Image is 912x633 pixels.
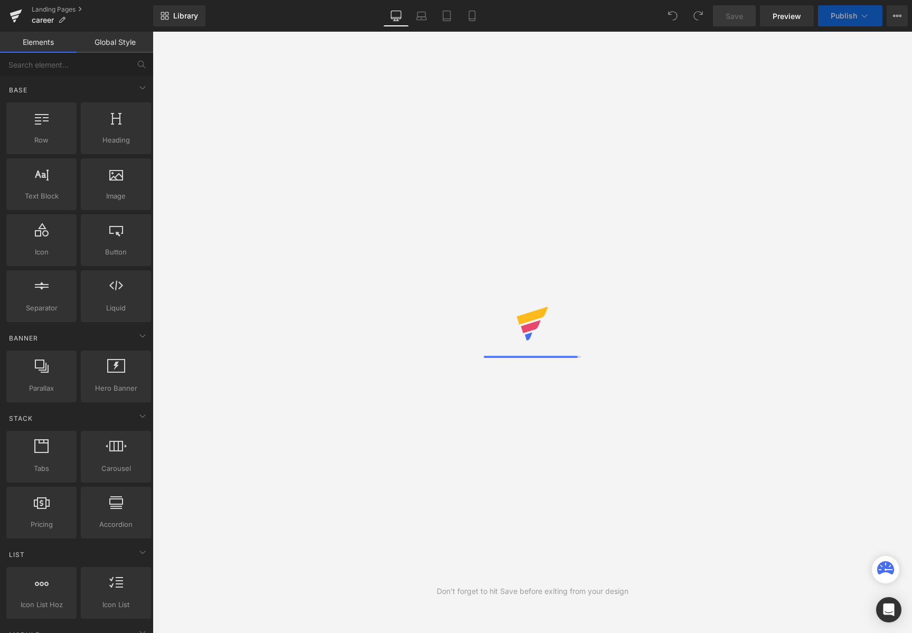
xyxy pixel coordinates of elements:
span: Hero Banner [84,383,148,394]
span: Heading [84,135,148,146]
span: Icon List Hoz [10,599,73,610]
button: Redo [688,5,709,26]
button: More [887,5,908,26]
span: career [32,16,54,24]
span: Banner [8,333,39,343]
a: New Library [153,5,205,26]
span: Liquid [84,303,148,314]
a: Mobile [459,5,485,26]
button: Publish [818,5,882,26]
span: Row [10,135,73,146]
span: Icon List [84,599,148,610]
span: Accordion [84,519,148,530]
span: Parallax [10,383,73,394]
span: Save [726,11,743,22]
span: Library [173,11,198,21]
a: Preview [760,5,814,26]
button: Undo [662,5,683,26]
span: Separator [10,303,73,314]
span: Publish [831,12,857,20]
span: Tabs [10,463,73,474]
div: Open Intercom Messenger [876,597,901,622]
span: Stack [8,413,34,423]
span: Pricing [10,519,73,530]
a: Tablet [434,5,459,26]
a: Landing Pages [32,5,153,14]
span: List [8,550,26,560]
a: Laptop [409,5,434,26]
span: Carousel [84,463,148,474]
span: Image [84,191,148,202]
a: Global Style [77,32,153,53]
div: Don't forget to hit Save before exiting from your design [437,585,628,597]
span: Base [8,85,29,95]
span: Button [84,247,148,258]
span: Preview [773,11,801,22]
span: Text Block [10,191,73,202]
span: Icon [10,247,73,258]
a: Desktop [383,5,409,26]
